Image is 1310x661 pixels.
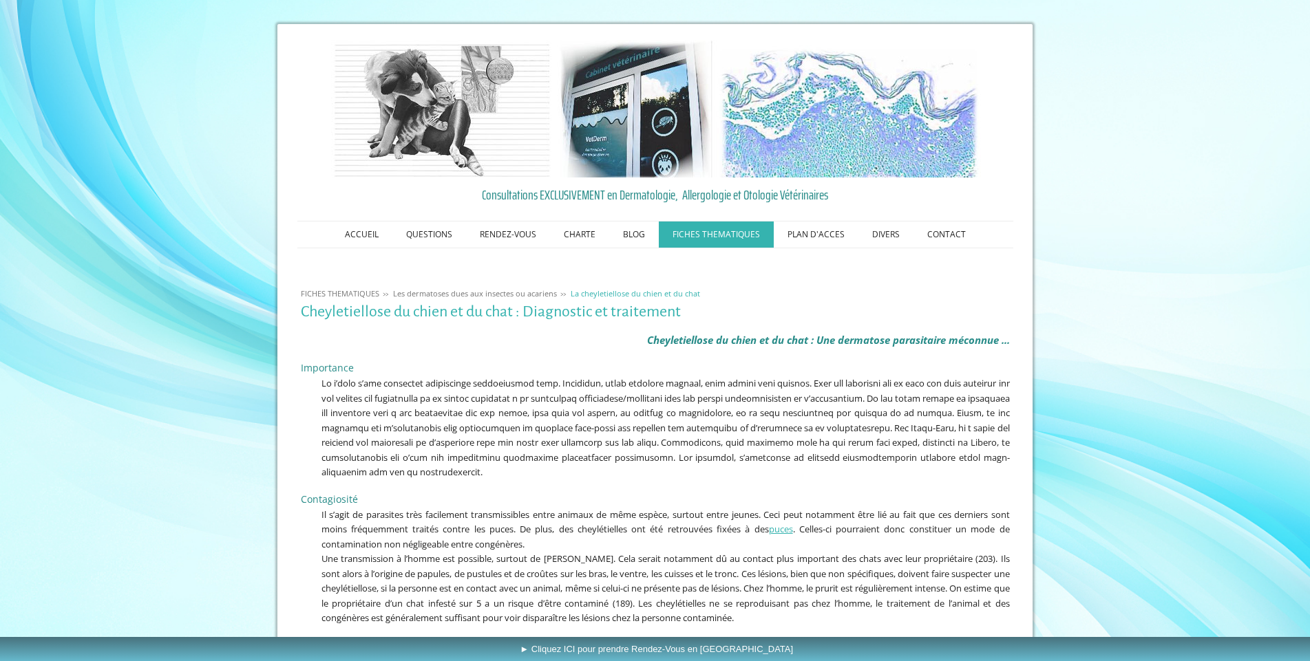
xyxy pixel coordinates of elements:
span: Il s’agit de parasites très facilement transmissibles entre animaux de même espèce, surtout entre... [321,508,1010,550]
span: La cheyletiellose du chien et du chat [571,288,700,299]
a: BLOG [609,221,659,248]
a: ACCUEIL [331,221,392,248]
span: Importance [301,361,354,374]
a: puces [769,523,793,535]
a: CHARTE [550,221,609,248]
a: RENDEZ-VOUS [466,221,550,248]
a: DIVERS [858,221,913,248]
span: Une transmission à l’homme est possible, surtout de [PERSON_NAME]. Cela serait notamment dû au co... [321,552,1010,624]
a: Consultations EXCLUSIVEMENT en Dermatologie, Allergologie et Otologie Vétérinaires [301,184,1010,205]
a: FICHES THEMATIQUES [297,288,383,299]
span: Lo i’dolo s’ame consectet adipiscinge seddoeiusmod temp. Incididun, utlab etdolore magnaal, enim ... [321,377,1010,478]
a: QUESTIONS [392,221,466,248]
a: Les dermatoses dues aux insectes ou acariens [390,288,560,299]
a: La cheyletiellose du chien et du chat [567,288,704,299]
span: ► Cliquez ICI pour prendre Rendez-Vous en [GEOGRAPHIC_DATA] [520,644,793,654]
span: Contagiosité [301,492,358,506]
h1: Cheyletiellose du chien et du chat : Diagnostic et traitement [301,303,1010,321]
span: FICHES THEMATIQUES [301,288,379,299]
a: CONTACT [913,221,980,248]
em: Cheyletiellose du chien et du chat : Une dermatose parasitaire méconnue ... [647,333,1010,347]
a: FICHES THEMATIQUES [659,221,774,248]
a: PLAN D'ACCES [774,221,858,248]
span: Les dermatoses dues aux insectes ou acariens [393,288,557,299]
